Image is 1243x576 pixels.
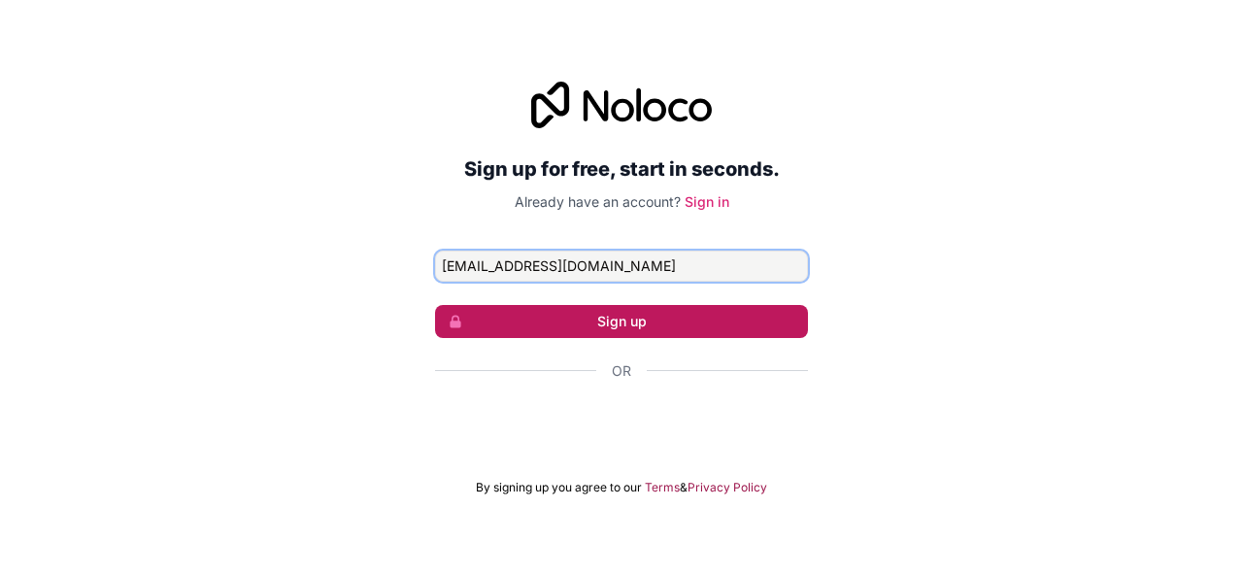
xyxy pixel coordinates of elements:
[435,305,808,338] button: Sign up
[612,361,631,381] span: Or
[680,480,688,495] span: &
[645,480,680,495] a: Terms
[435,251,808,282] input: Email address
[515,193,681,210] span: Already have an account?
[476,480,642,495] span: By signing up you agree to our
[688,480,767,495] a: Privacy Policy
[435,152,808,186] h2: Sign up for free, start in seconds.
[685,193,729,210] a: Sign in
[425,402,818,445] iframe: Sign in with Google Button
